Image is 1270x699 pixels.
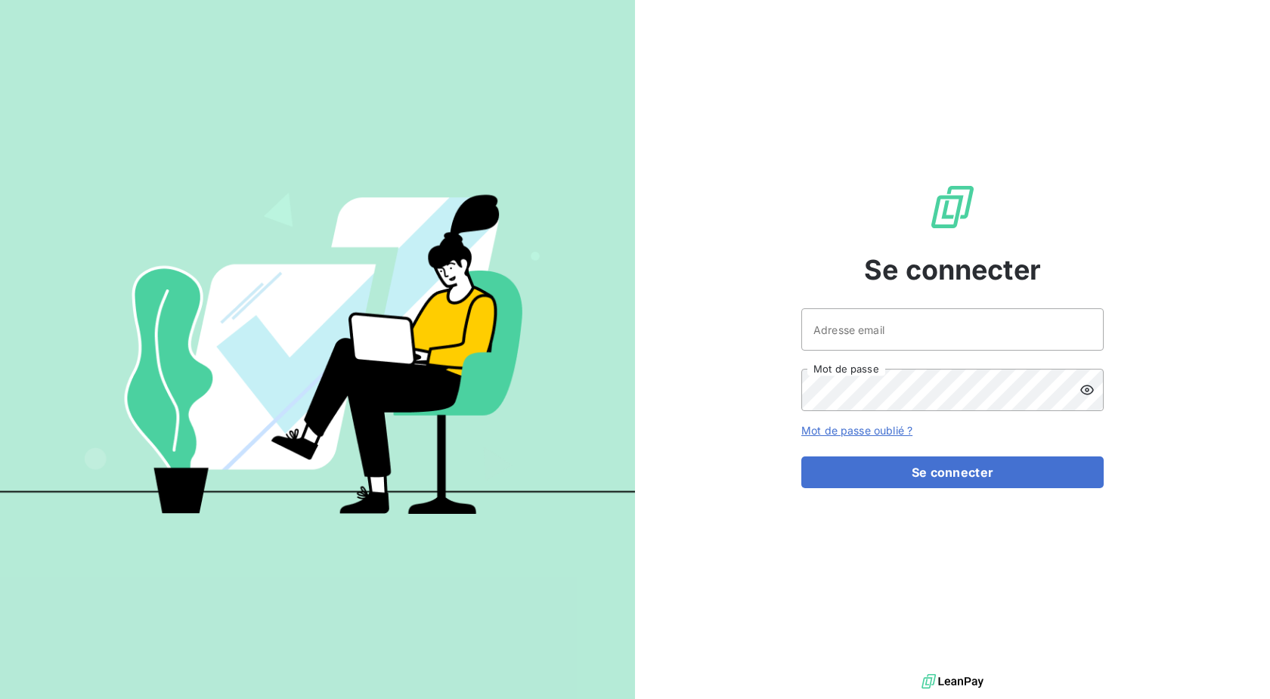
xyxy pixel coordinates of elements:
[801,456,1104,488] button: Se connecter
[864,249,1041,290] span: Se connecter
[801,308,1104,351] input: placeholder
[801,424,912,437] a: Mot de passe oublié ?
[922,670,983,693] img: logo
[928,183,977,231] img: Logo LeanPay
